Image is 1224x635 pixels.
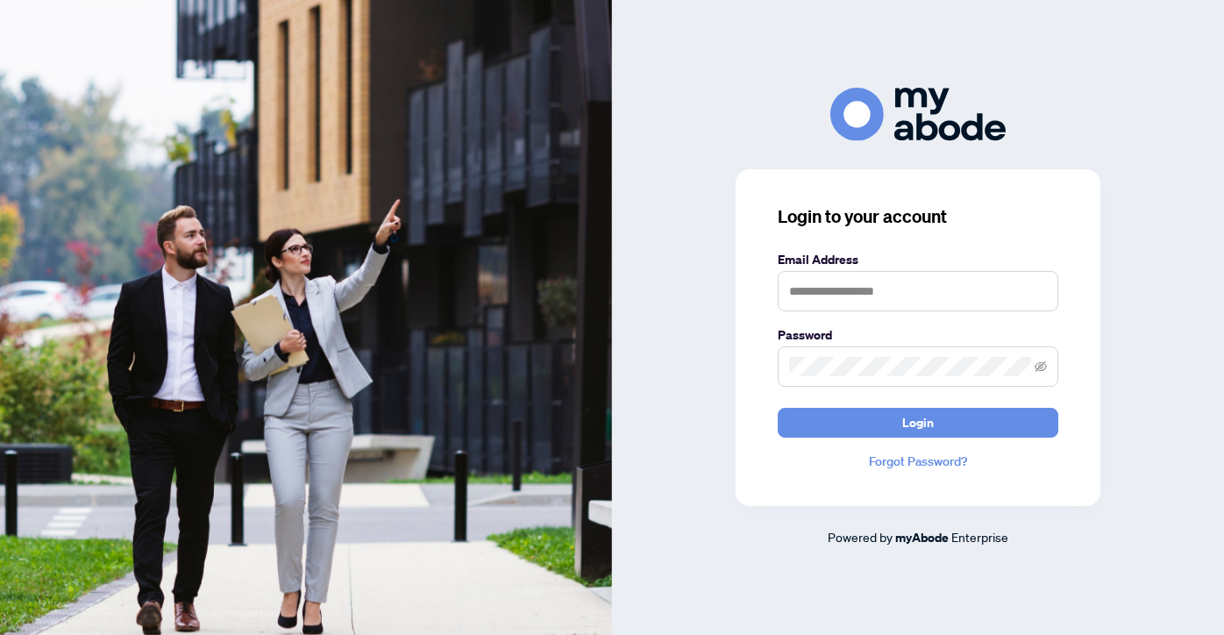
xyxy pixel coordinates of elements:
a: myAbode [895,528,949,547]
label: Email Address [778,250,1058,269]
span: eye-invisible [1035,360,1047,373]
span: Powered by [828,529,893,545]
label: Password [778,325,1058,345]
img: ma-logo [830,88,1006,141]
span: Login [902,409,934,437]
button: Login [778,408,1058,438]
h3: Login to your account [778,204,1058,229]
span: Enterprise [951,529,1008,545]
a: Forgot Password? [778,452,1058,471]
